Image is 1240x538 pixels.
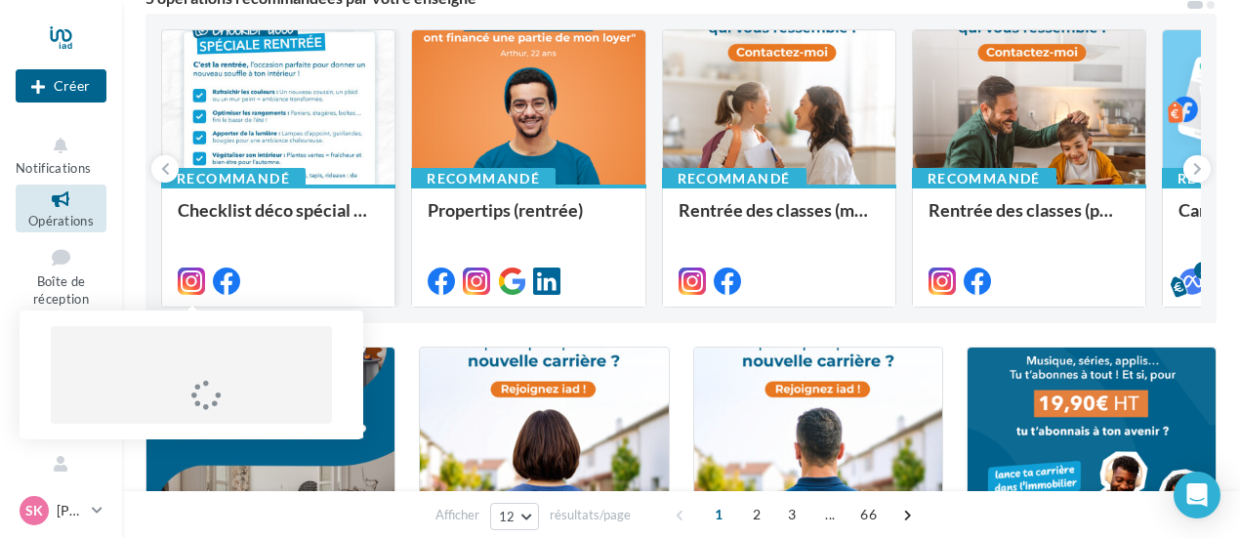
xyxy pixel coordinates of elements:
div: Checklist déco spécial rentrée [178,200,379,239]
div: Recommandé [161,168,306,189]
span: Campagnes [26,422,96,437]
a: SK [PERSON_NAME] [16,492,106,529]
div: Open Intercom Messenger [1174,472,1220,518]
div: 5 [1194,262,1212,279]
span: 2 [741,499,772,530]
span: SK [25,501,43,520]
div: Recommandé [912,168,1056,189]
span: 66 [852,499,885,530]
button: Créer [16,69,106,103]
div: Recommandé [411,168,556,189]
p: [PERSON_NAME] [57,501,84,520]
span: 1 [703,499,734,530]
span: Notifications [16,160,91,176]
div: Propertips (rentrée) [428,200,629,239]
div: Nouvelle campagne [16,69,106,103]
a: Opérations [16,185,106,232]
a: Contacts [16,449,106,497]
span: ... [814,499,846,530]
button: 12 [490,503,540,530]
span: résultats/page [550,506,631,524]
span: 3 [776,499,807,530]
a: Campagnes [16,393,106,441]
span: Opérations [28,213,94,228]
span: Afficher [435,506,479,524]
span: Visibilité en ligne [26,348,95,382]
a: Boîte de réception [16,240,106,311]
span: 12 [499,509,516,524]
span: Boîte de réception [33,273,89,308]
div: Rentrée des classes (père) [929,200,1130,239]
div: Recommandé [662,168,806,189]
div: Rentrée des classes (mère) [679,200,880,239]
a: Visibilité en ligne [16,319,106,386]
